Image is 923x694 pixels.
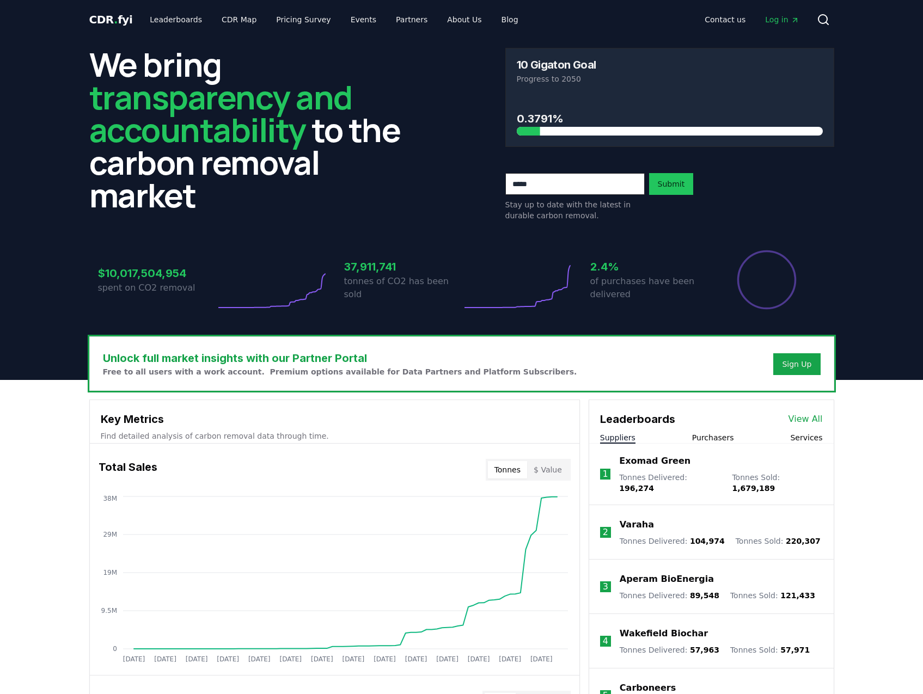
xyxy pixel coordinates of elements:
[600,411,675,427] h3: Leaderboards
[103,366,577,377] p: Free to all users with a work account. Premium options available for Data Partners and Platform S...
[103,531,117,538] tspan: 29M
[89,48,418,211] h2: We bring to the carbon removal market
[780,646,810,654] span: 57,971
[488,461,527,478] button: Tonnes
[620,573,714,586] a: Aperam BioEnergia
[114,13,118,26] span: .
[342,655,364,663] tspan: [DATE]
[248,655,270,663] tspan: [DATE]
[103,350,577,366] h3: Unlock full market insights with our Partner Portal
[123,655,145,663] tspan: [DATE]
[101,411,569,427] h3: Key Metrics
[620,627,708,640] a: Wakefield Biochar
[154,655,176,663] tspan: [DATE]
[620,590,719,601] p: Tonnes Delivered :
[217,655,239,663] tspan: [DATE]
[780,591,815,600] span: 121,433
[387,10,436,29] a: Partners
[620,644,719,655] p: Tonnes Delivered :
[773,353,820,375] button: Sign Up
[89,12,133,27] a: CDR.fyi
[141,10,211,29] a: Leaderboards
[736,249,797,310] div: Percentage of sales delivered
[782,359,811,370] a: Sign Up
[99,459,157,481] h3: Total Sales
[788,413,823,426] a: View All
[213,10,265,29] a: CDR Map
[267,10,339,29] a: Pricing Survey
[736,536,821,546] p: Tonnes Sold :
[113,645,117,653] tspan: 0
[505,199,645,221] p: Stay up to date with the latest in durable carbon removal.
[603,526,608,539] p: 2
[756,10,808,29] a: Log in
[690,646,719,654] span: 57,963
[765,14,799,25] span: Log in
[517,110,823,127] h3: 0.3791%
[690,537,725,545] span: 104,974
[790,432,822,443] button: Services
[619,472,721,494] p: Tonnes Delivered :
[101,431,569,441] p: Find detailed analysis of carbon removal data through time.
[98,281,216,294] p: spent on CO2 removal
[185,655,207,663] tspan: [DATE]
[730,644,810,655] p: Tonnes Sold :
[620,536,725,546] p: Tonnes Delivered :
[101,607,117,615] tspan: 9.5M
[98,265,216,281] h3: $10,017,504,954
[602,468,608,481] p: 1
[103,569,117,576] tspan: 19M
[499,655,521,663] tspan: [DATE]
[438,10,490,29] a: About Us
[527,461,569,478] button: $ Value
[786,537,821,545] span: 220,307
[89,13,133,26] span: CDR fyi
[374,655,396,663] tspan: [DATE]
[732,484,775,493] span: 1,679,189
[344,275,462,301] p: tonnes of CO2 has been sold
[619,484,654,493] span: 196,274
[730,590,815,601] p: Tonnes Sold :
[517,73,823,84] p: Progress to 2050
[311,655,333,663] tspan: [DATE]
[619,455,690,468] a: Exomad Green
[141,10,527,29] nav: Main
[493,10,527,29] a: Blog
[649,173,694,195] button: Submit
[436,655,459,663] tspan: [DATE]
[344,259,462,275] h3: 37,911,741
[405,655,427,663] tspan: [DATE]
[103,495,117,502] tspan: 38M
[732,472,822,494] p: Tonnes Sold :
[692,432,734,443] button: Purchasers
[600,432,635,443] button: Suppliers
[590,259,708,275] h3: 2.4%
[89,75,352,152] span: transparency and accountability
[620,518,654,531] a: Varaha
[603,580,608,593] p: 3
[603,635,608,648] p: 4
[467,655,490,663] tspan: [DATE]
[342,10,385,29] a: Events
[279,655,302,663] tspan: [DATE]
[530,655,552,663] tspan: [DATE]
[696,10,754,29] a: Contact us
[517,59,596,70] h3: 10 Gigaton Goal
[590,275,708,301] p: of purchases have been delivered
[696,10,808,29] nav: Main
[690,591,719,600] span: 89,548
